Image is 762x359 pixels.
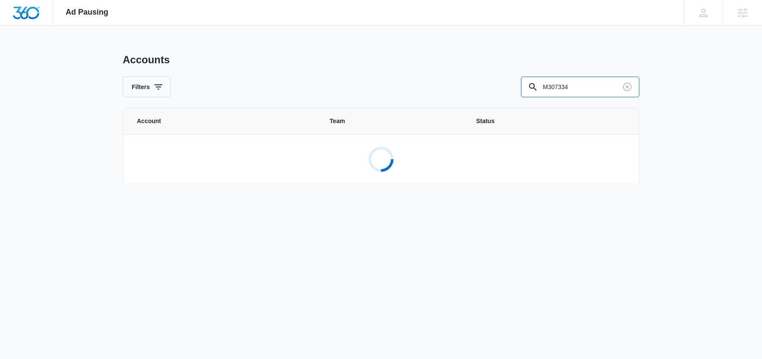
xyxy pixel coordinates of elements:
[476,117,625,126] span: Status
[521,77,639,97] input: Search By Account Number
[330,117,455,126] span: Team
[137,117,309,126] span: Account
[620,80,634,94] button: Clear
[123,77,171,97] button: Filters
[66,8,108,17] span: Ad Pausing
[123,53,170,66] h1: Accounts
